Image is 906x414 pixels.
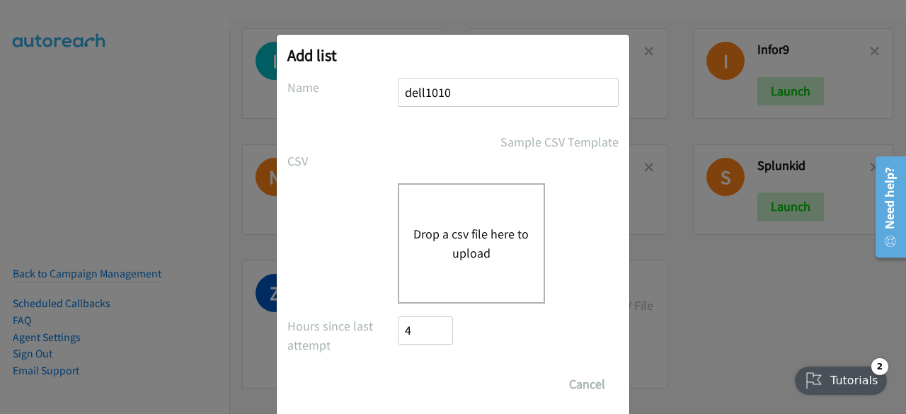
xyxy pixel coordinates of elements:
[866,151,906,263] iframe: Resource Center
[287,316,398,355] label: Hours since last attempt
[287,151,398,171] label: CSV
[556,370,619,398] button: Cancel
[413,224,529,263] button: Drop a csv file here to upload
[287,45,619,65] h2: Add list
[500,132,619,151] a: Sample CSV Template
[786,352,895,403] iframe: Checklist
[287,78,398,97] label: Name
